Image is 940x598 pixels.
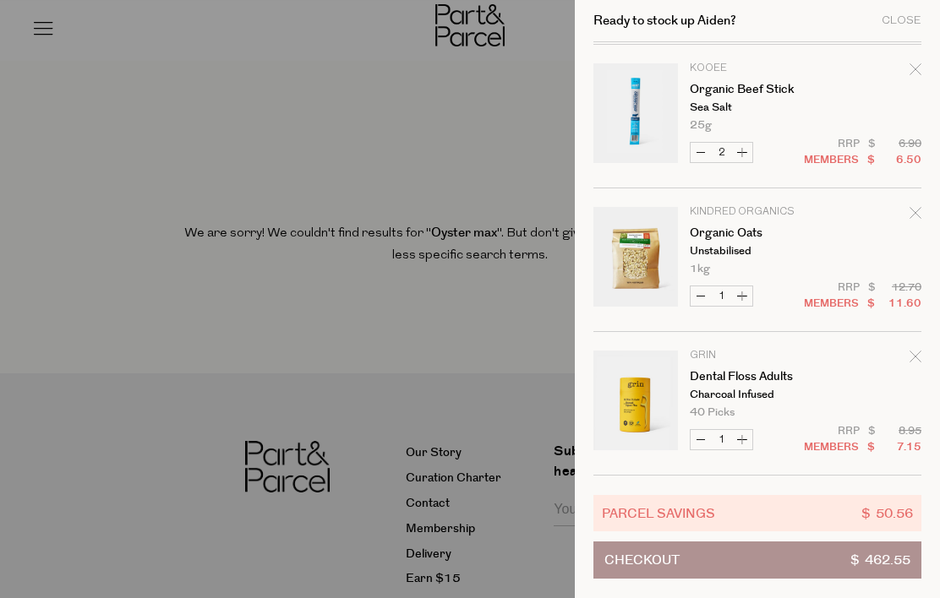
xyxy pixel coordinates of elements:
[711,286,732,306] input: QTY Organic Oats
[690,84,821,95] a: Organic Beef Stick
[690,102,821,113] p: Sea Salt
[711,143,732,162] input: QTY Organic Beef Stick
[690,371,821,383] a: Dental Floss Adults
[690,351,821,361] p: Grin
[711,430,732,449] input: QTY Dental Floss Adults
[690,246,821,257] p: Unstabilised
[910,204,921,227] div: Remove Organic Oats
[690,120,712,131] span: 25g
[690,407,735,418] span: 40 Picks
[910,348,921,371] div: Remove Dental Floss Adults
[604,542,680,578] span: Checkout
[910,61,921,84] div: Remove Organic Beef Stick
[690,227,821,239] a: Organic Oats
[593,541,921,579] button: Checkout$ 462.55
[861,503,913,523] span: $ 50.56
[690,264,710,275] span: 1kg
[602,503,715,523] span: Parcel Savings
[593,14,736,27] h2: Ready to stock up Aiden?
[850,542,910,578] span: $ 462.55
[690,207,821,217] p: Kindred Organics
[882,15,921,26] div: Close
[690,389,821,400] p: Charcoal Infused
[690,63,821,73] p: KOOEE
